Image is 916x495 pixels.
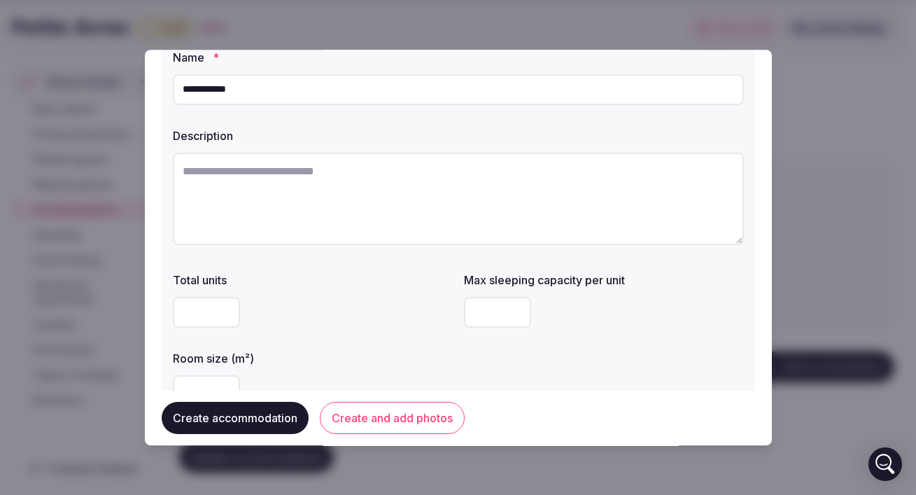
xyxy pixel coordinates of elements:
[173,130,744,141] label: Description
[173,274,453,286] label: Total units
[320,402,465,434] button: Create and add photos
[162,402,309,434] button: Create accommodation
[173,353,453,364] label: Room size (m²)
[464,274,744,286] label: Max sleeping capacity per unit
[173,52,744,63] label: Name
